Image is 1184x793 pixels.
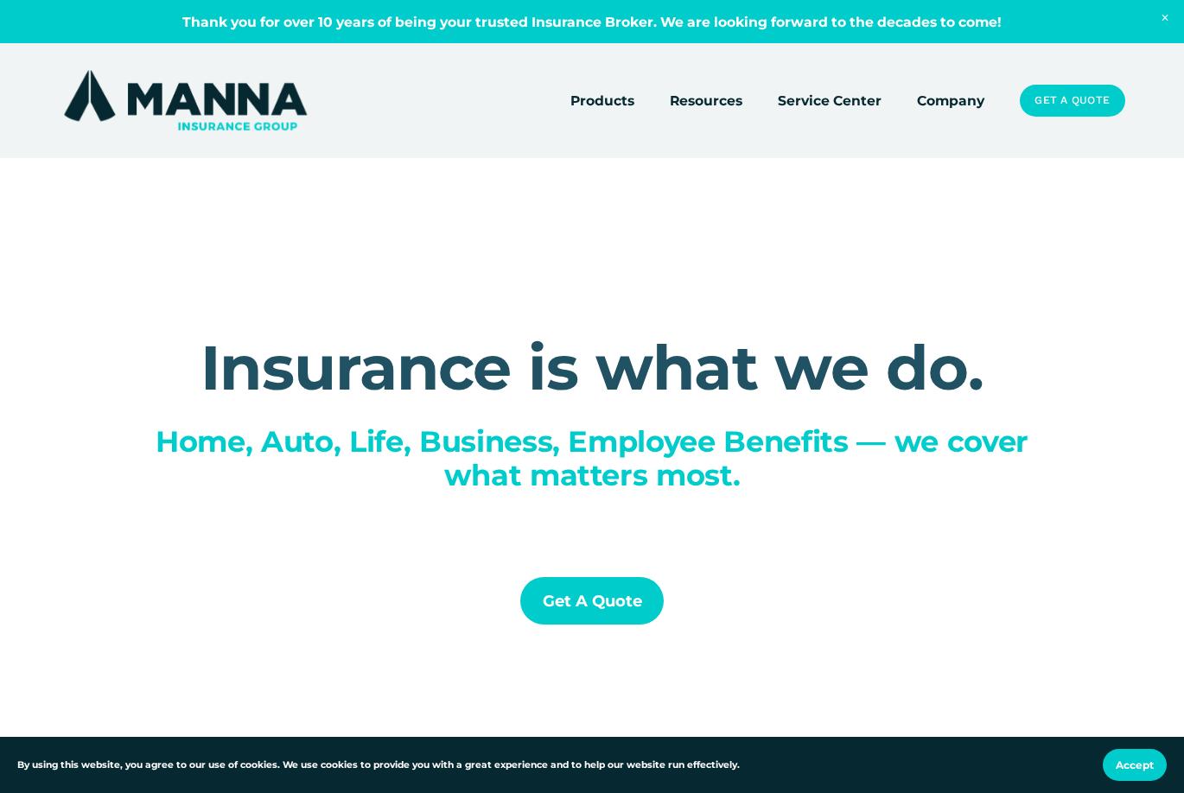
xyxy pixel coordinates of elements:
[670,90,742,111] span: Resources
[570,88,634,112] a: folder dropdown
[917,88,984,112] a: Company
[1020,85,1124,116] a: Get a Quote
[60,67,311,134] img: Manna Insurance Group
[570,90,634,111] span: Products
[670,88,742,112] a: folder dropdown
[1116,758,1154,771] span: Accept
[778,88,882,112] a: Service Center
[156,423,1037,492] span: Home, Auto, Life, Business, Employee Benefits — we cover what matters most.
[1103,749,1167,781] button: Accept
[17,758,740,772] p: By using this website, you agree to our use of cookies. We use cookies to provide you with a grea...
[201,330,983,405] strong: Insurance is what we do.
[520,577,664,625] a: Get a Quote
